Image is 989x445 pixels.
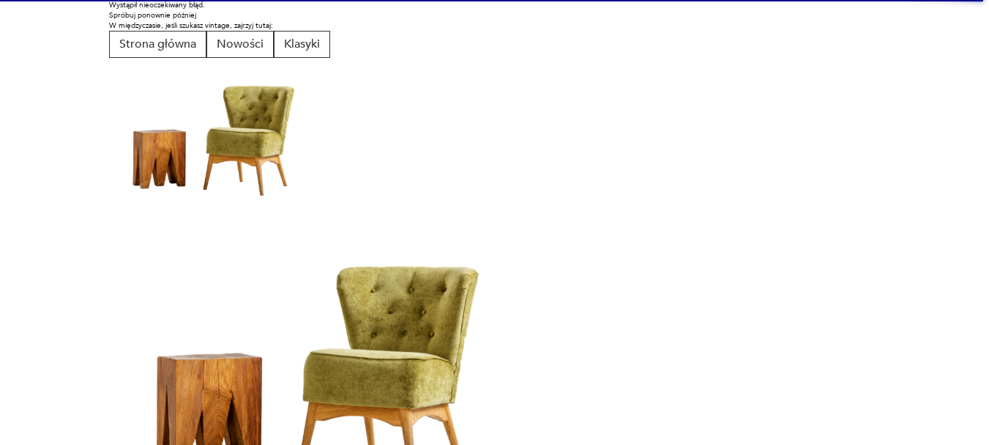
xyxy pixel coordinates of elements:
[109,21,881,31] p: W międzyczasie, jeśli szukasz vintage, zajrzyj tutaj:
[206,31,274,58] button: Nowości
[206,40,274,51] a: Nowości
[109,10,881,21] p: Spróbuj ponownie później
[109,31,206,58] button: Strona główna
[274,31,330,58] button: Klasyki
[274,40,330,51] a: Klasyki
[109,40,206,51] a: Strona główna
[109,58,323,207] img: Fotel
